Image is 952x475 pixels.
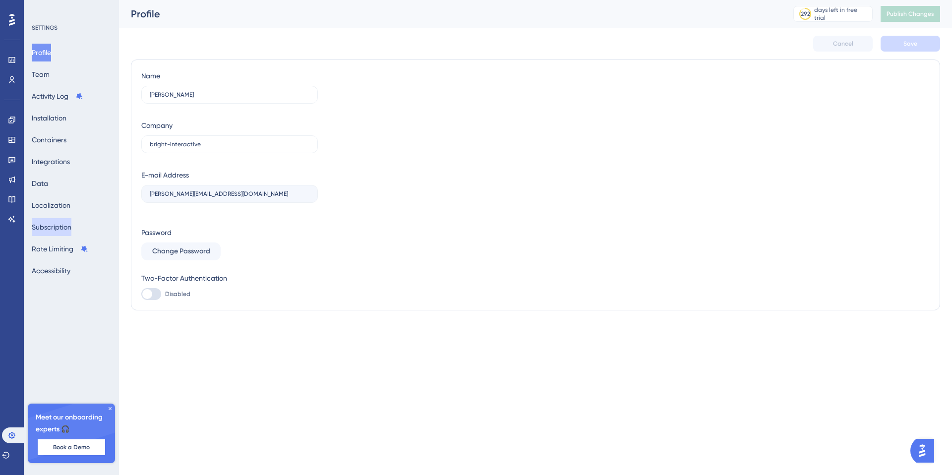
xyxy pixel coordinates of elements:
button: Book a Demo [38,439,105,455]
div: Profile [131,7,769,21]
span: Save [903,40,917,48]
button: Data [32,175,48,192]
button: Publish Changes [881,6,940,22]
div: Password [141,227,318,238]
span: Meet our onboarding experts 🎧 [36,412,107,435]
span: Publish Changes [887,10,934,18]
button: Localization [32,196,70,214]
span: Disabled [165,290,190,298]
iframe: UserGuiding AI Assistant Launcher [910,436,940,466]
div: 292 [801,10,810,18]
input: Name Surname [150,91,305,98]
button: Change Password [141,242,221,260]
button: Accessibility [32,262,70,280]
div: Two-Factor Authentication [141,272,318,284]
button: Containers [32,131,66,149]
button: Installation [32,109,66,127]
input: E-mail Address [150,190,309,197]
button: Cancel [813,36,873,52]
input: Company Name [150,141,309,148]
button: Save [881,36,940,52]
button: Activity Log [32,87,83,105]
button: Profile [32,44,51,61]
button: Subscription [32,218,71,236]
div: Company [141,119,173,131]
button: Integrations [32,153,70,171]
span: Cancel [833,40,853,48]
div: E-mail Address [141,169,189,181]
span: Book a Demo [53,443,90,451]
div: days left in free trial [814,6,869,22]
span: Change Password [152,245,210,257]
button: Rate Limiting [32,240,88,258]
div: Name [141,70,160,82]
button: Team [32,65,50,83]
div: SETTINGS [32,24,112,32]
